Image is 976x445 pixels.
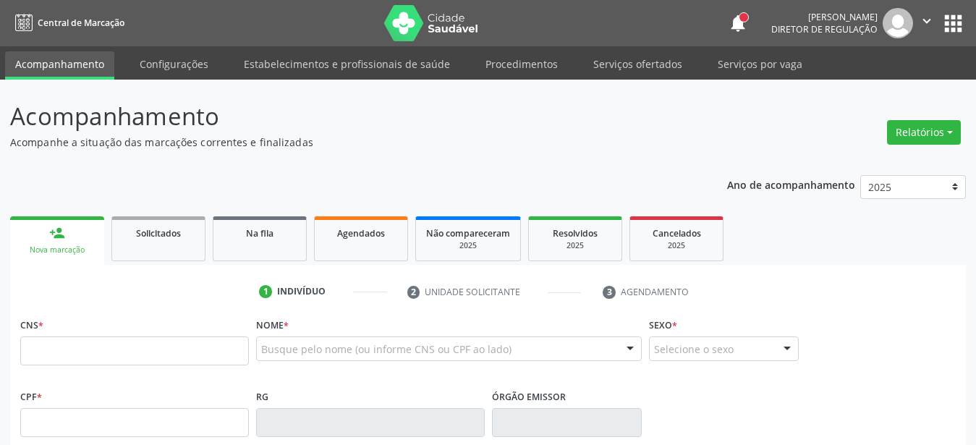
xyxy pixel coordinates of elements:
div: 2025 [539,240,611,251]
i:  [919,13,935,29]
label: Órgão emissor [492,386,566,408]
span: Resolvidos [553,227,598,240]
p: Acompanhamento [10,98,679,135]
button: notifications [728,13,748,33]
label: CNS [20,314,43,336]
div: Indivíduo [277,285,326,298]
span: Busque pelo nome (ou informe CNS ou CPF ao lado) [261,342,512,357]
div: 1 [259,285,272,298]
label: Nome [256,314,289,336]
label: Sexo [649,314,677,336]
a: Central de Marcação [10,11,124,35]
div: person_add [49,225,65,241]
span: Cancelados [653,227,701,240]
a: Serviços por vaga [708,51,812,77]
div: [PERSON_NAME] [771,11,878,23]
button: apps [941,11,966,36]
a: Acompanhamento [5,51,114,80]
p: Ano de acompanhamento [727,175,855,193]
span: Na fila [246,227,273,240]
p: Acompanhe a situação das marcações correntes e finalizadas [10,135,679,150]
button: Relatórios [887,120,961,145]
span: Selecione o sexo [654,342,734,357]
span: Agendados [337,227,385,240]
label: RG [256,386,268,408]
div: Nova marcação [20,245,94,255]
img: img [883,8,913,38]
span: Não compareceram [426,227,510,240]
a: Configurações [130,51,218,77]
div: 2025 [426,240,510,251]
span: Central de Marcação [38,17,124,29]
span: Solicitados [136,227,181,240]
button:  [913,8,941,38]
span: Diretor de regulação [771,23,878,35]
a: Serviços ofertados [583,51,692,77]
a: Procedimentos [475,51,568,77]
a: Estabelecimentos e profissionais de saúde [234,51,460,77]
div: 2025 [640,240,713,251]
